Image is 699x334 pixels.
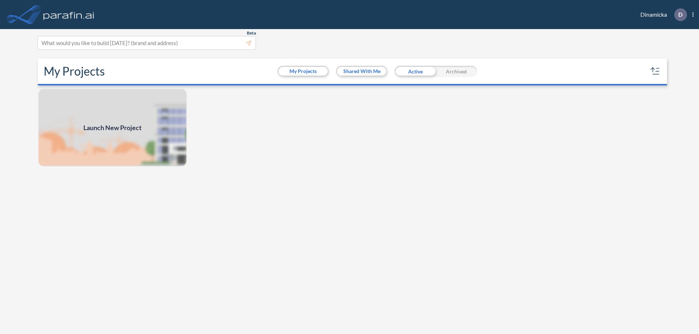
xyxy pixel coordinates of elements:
[83,123,142,133] span: Launch New Project
[436,66,477,77] div: Archived
[279,67,328,76] button: My Projects
[247,30,256,36] span: Beta
[42,7,96,22] img: logo
[38,88,187,167] img: add
[678,11,683,18] p: D
[395,66,436,77] div: Active
[44,64,105,78] h2: My Projects
[629,8,694,21] div: Dinamicka
[38,88,187,167] a: Launch New Project
[337,67,386,76] button: Shared With Me
[649,65,661,77] button: sort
